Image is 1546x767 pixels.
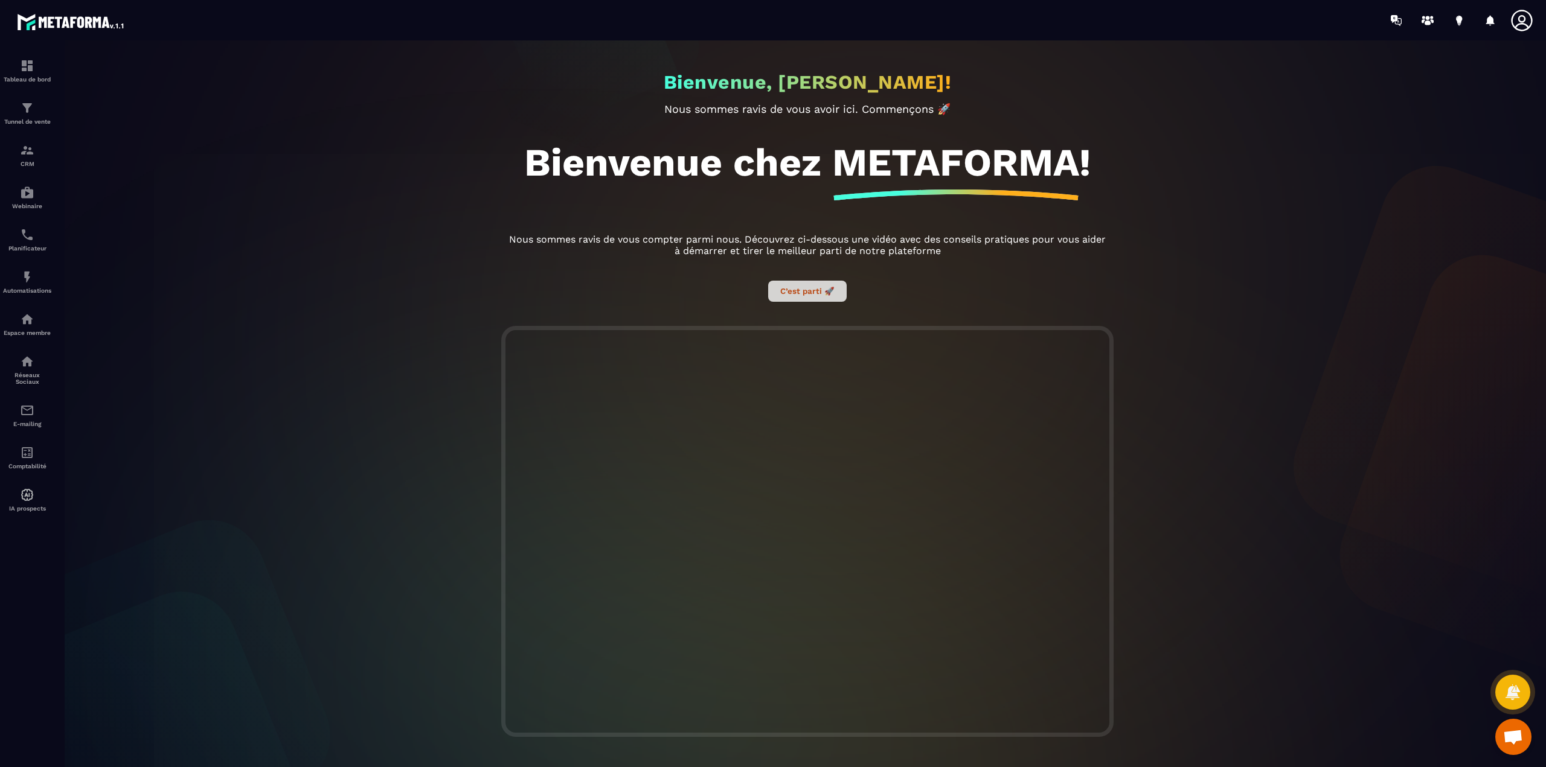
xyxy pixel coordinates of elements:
img: email [20,403,34,418]
p: Tableau de bord [3,76,51,83]
p: Comptabilité [3,463,51,469]
h2: Bienvenue, [PERSON_NAME]! [664,71,952,94]
a: Ouvrir le chat [1495,719,1532,755]
img: automations [20,312,34,326]
p: Réseaux Sociaux [3,372,51,385]
h1: Bienvenue chez METAFORMA! [524,139,1091,185]
a: automationsautomationsEspace membre [3,303,51,345]
p: Webinaire [3,203,51,209]
img: accountant [20,445,34,460]
a: automationsautomationsAutomatisations [3,261,51,303]
a: accountantaccountantComptabilité [3,436,51,479]
img: scheduler [20,228,34,242]
img: automations [20,185,34,200]
a: C’est parti 🚀 [768,285,847,296]
a: social-networksocial-networkRéseaux Sociaux [3,345,51,394]
p: E-mailing [3,421,51,427]
a: formationformationTunnel de vente [3,92,51,134]
p: IA prospects [3,505,51,512]
a: automationsautomationsWebinaire [3,176,51,218]
p: CRM [3,161,51,167]
p: Nous sommes ravis de vous avoir ici. Commençons 🚀 [505,103,1109,115]
img: automations [20,270,34,284]
a: emailemailE-mailing [3,394,51,436]
p: Espace membre [3,329,51,336]
img: formation [20,101,34,115]
p: Automatisations [3,287,51,294]
img: formation [20,59,34,73]
p: Nous sommes ravis de vous compter parmi nous. Découvrez ci-dessous une vidéo avec des conseils pr... [505,234,1109,256]
img: automations [20,488,34,502]
a: schedulerschedulerPlanificateur [3,218,51,261]
button: C’est parti 🚀 [768,281,847,302]
a: formationformationCRM [3,134,51,176]
a: formationformationTableau de bord [3,49,51,92]
p: Tunnel de vente [3,118,51,125]
img: social-network [20,354,34,369]
img: formation [20,143,34,158]
img: logo [17,11,126,33]
p: Planificateur [3,245,51,252]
